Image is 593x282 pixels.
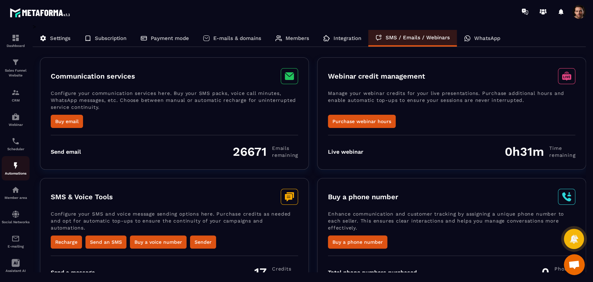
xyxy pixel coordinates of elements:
[254,265,298,280] div: 17
[11,88,20,97] img: formation
[542,265,575,280] div: 0
[2,244,30,248] p: E-mailing
[2,229,30,253] a: emailemailE-mailing
[2,68,30,78] p: Sales Funnel Website
[11,113,20,121] img: automations
[11,210,20,218] img: social-network
[190,235,216,249] button: Sender
[51,269,95,276] div: Send a message
[564,254,585,275] div: Mở cuộc trò chuyện
[2,253,30,278] a: Assistant AI
[51,193,113,201] h3: SMS & Voice Tools
[11,186,20,194] img: automations
[51,210,298,235] p: Configure your SMS and voice message sending options here. Purchase credits as needed and opt for...
[233,144,298,159] div: 26671
[2,98,30,102] p: CRM
[286,35,309,41] p: Members
[51,72,135,80] h3: Communication services
[213,35,261,41] p: E-mails & domains
[10,6,72,19] img: logo
[2,196,30,200] p: Member area
[51,115,83,128] button: Buy email
[151,35,189,41] p: Payment mode
[328,210,575,235] p: Enhance communication and customer tracking by assigning a unique phone number to each seller. Th...
[328,235,387,249] button: Buy a phone number
[328,269,417,276] div: Total phone numbers purchased
[11,137,20,145] img: scheduler
[50,35,71,41] p: Settings
[11,58,20,66] img: formation
[333,35,361,41] p: Integration
[51,148,81,155] div: Send email
[386,34,450,41] p: SMS / Emails / Webinars
[328,193,398,201] h3: Buy a phone number
[2,205,30,229] a: social-networksocial-networkSocial Networks
[474,35,500,41] p: WhatsApp
[272,152,298,159] span: remaining
[85,235,126,249] button: Send an SMS
[11,34,20,42] img: formation
[272,265,298,272] span: Credits
[2,53,30,83] a: formationformationSales Funnel Website
[2,83,30,107] a: formationformationCRM
[2,44,30,48] p: Dashboard
[328,148,363,155] div: Live webinar
[328,72,425,80] h3: Webinar credit management
[2,123,30,127] p: Webinar
[2,147,30,151] p: Scheduler
[2,107,30,132] a: automationsautomationsWebinar
[130,235,187,249] button: Buy a voice number
[2,29,30,53] a: formationformationDashboard
[95,35,126,41] p: Subscription
[11,234,20,243] img: email
[272,145,298,152] span: Emails
[51,90,298,115] p: Configure your communication services here. Buy your SMS packs, voice call minutes, WhatsApp mess...
[2,132,30,156] a: schedulerschedulerScheduler
[51,235,82,249] button: Recharge
[554,265,575,272] span: Phone
[549,145,575,152] span: Time
[2,171,30,175] p: Automations
[2,269,30,273] p: Assistant AI
[2,220,30,224] p: Social Networks
[328,115,396,128] button: Purchase webinar hours
[2,180,30,205] a: automationsautomationsMember area
[2,156,30,180] a: automationsautomationsAutomations
[328,90,575,115] p: Manage your webinar credits for your live presentations. Purchase additional hours and enable aut...
[505,144,575,159] div: 0h31m
[549,152,575,159] span: remaining
[11,161,20,170] img: automations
